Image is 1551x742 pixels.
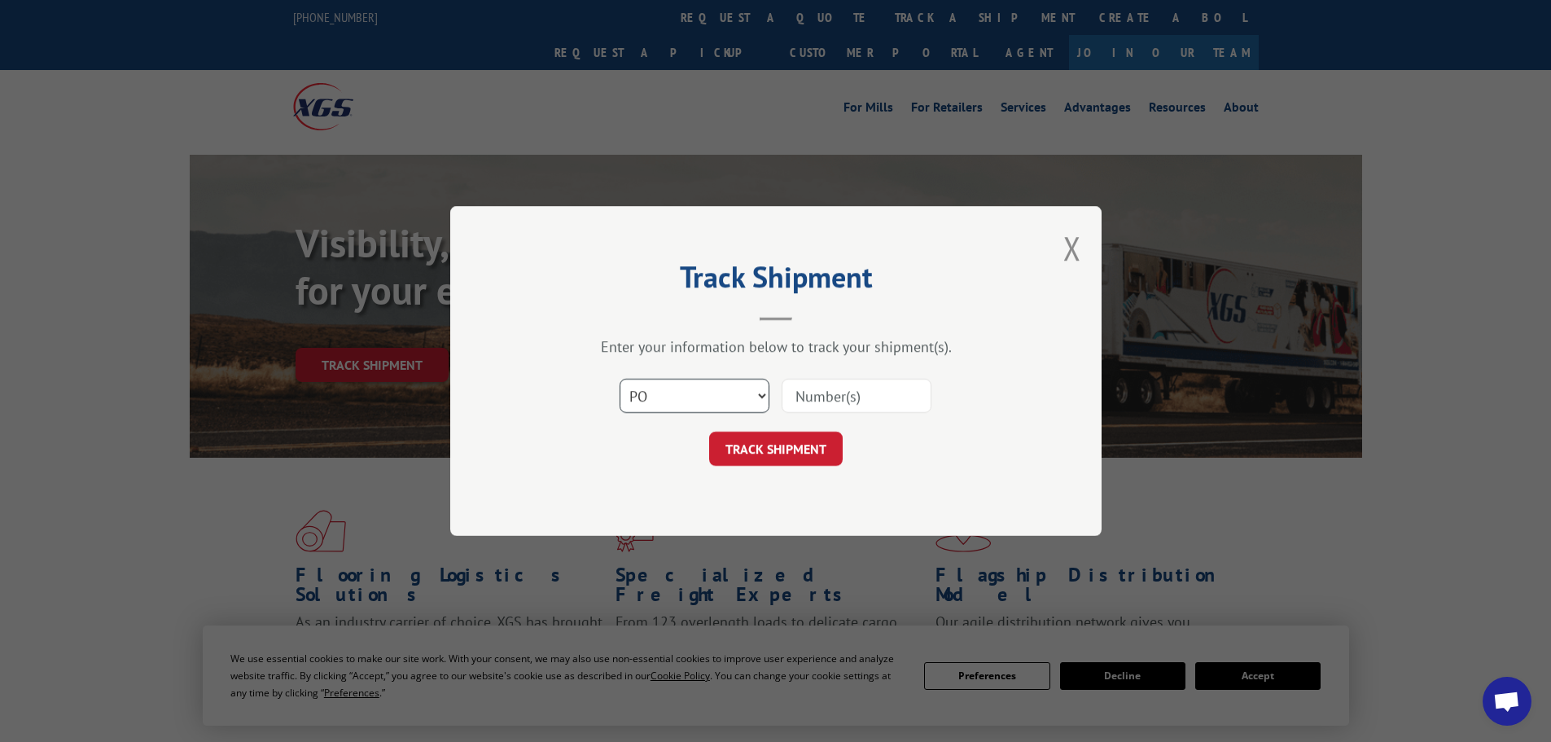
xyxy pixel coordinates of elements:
button: TRACK SHIPMENT [709,432,843,466]
a: Open chat [1483,677,1531,726]
input: Number(s) [782,379,931,413]
div: Enter your information below to track your shipment(s). [532,337,1020,356]
button: Close modal [1063,226,1081,270]
h2: Track Shipment [532,266,1020,296]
